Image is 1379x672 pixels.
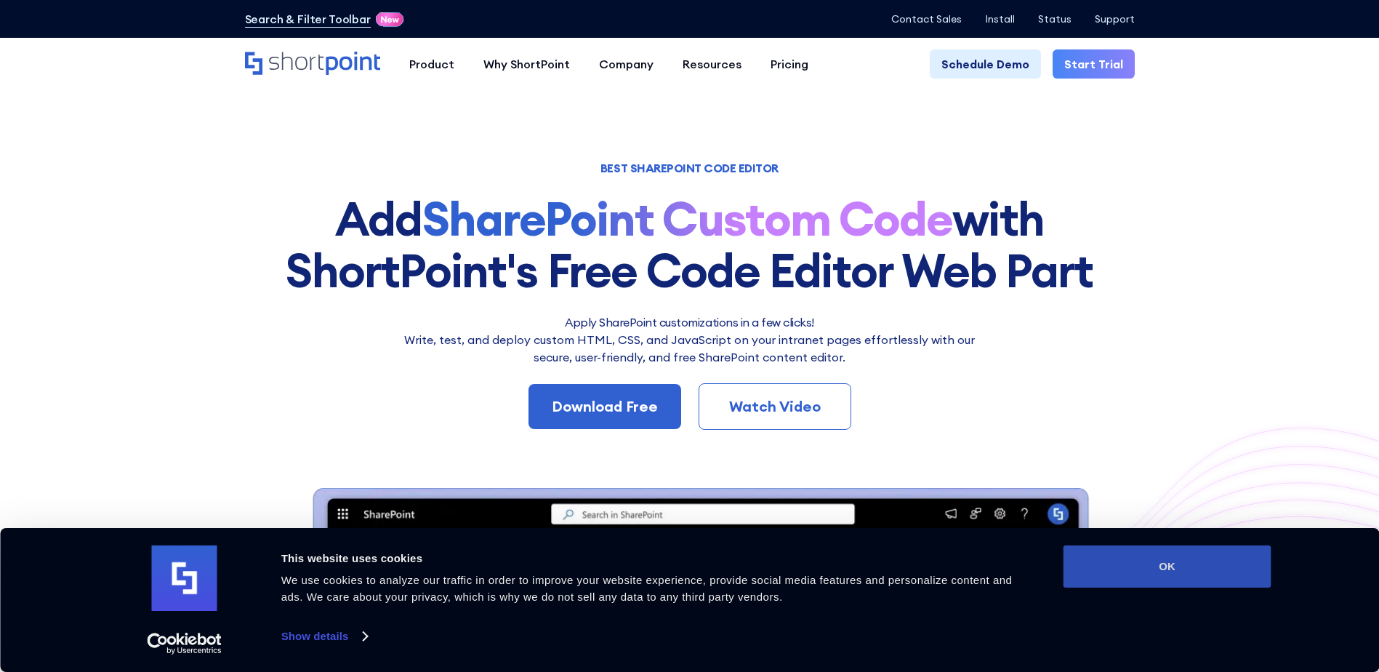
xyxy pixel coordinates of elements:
[668,49,756,79] a: Resources
[930,49,1041,79] a: Schedule Demo
[723,396,827,417] div: Watch Video
[1064,545,1271,588] button: OK
[121,633,248,655] a: Usercentrics Cookiebot - opens in a new window
[245,193,1135,296] h1: Add with ShortPoint's Free Code Editor Web Part
[1053,49,1135,79] a: Start Trial
[771,55,808,73] div: Pricing
[756,49,823,79] a: Pricing
[584,49,668,79] a: Company
[245,10,371,28] a: Search & Filter Toolbar
[281,625,367,647] a: Show details
[528,384,681,429] a: Download Free
[483,55,570,73] div: Why ShortPoint
[409,55,454,73] div: Product
[599,55,654,73] div: Company
[152,545,217,611] img: logo
[281,550,1031,567] div: This website uses cookies
[552,396,658,417] div: Download Free
[395,49,469,79] a: Product
[395,313,984,331] h2: Apply SharePoint customizations in a few clicks!
[245,52,380,76] a: Home
[1095,13,1135,25] a: Support
[395,331,984,366] p: Write, test, and deploy custom HTML, CSS, and JavaScript on your intranet pages effortlessly wi﻿t...
[469,49,584,79] a: Why ShortPoint
[1117,503,1379,672] iframe: Chat Widget
[245,163,1135,173] h1: BEST SHAREPOINT CODE EDITOR
[422,189,953,248] strong: SharePoint Custom Code
[985,13,1015,25] a: Install
[891,13,962,25] a: Contact Sales
[281,574,1013,603] span: We use cookies to analyze our traffic in order to improve your website experience, provide social...
[699,383,851,430] a: Watch Video
[683,55,741,73] div: Resources
[1038,13,1072,25] a: Status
